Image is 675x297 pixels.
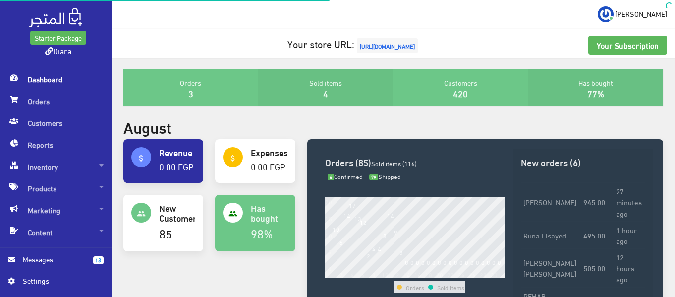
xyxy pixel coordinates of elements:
td: 27 minutes ago [614,183,645,222]
i: attach_money [137,154,146,163]
h3: New orders (6) [521,157,645,167]
div: 30 [491,271,498,278]
span: Shipped [369,170,401,182]
td: Orders [405,281,425,293]
span: Messages [23,254,85,265]
a: Diara [45,43,71,58]
strong: 945.00 [583,196,605,207]
a: Settings [8,275,104,291]
td: 12 hours ago [614,249,645,288]
td: [PERSON_NAME] [521,183,581,222]
a: 0.00 EGP [251,158,285,174]
a: Starter Package [30,31,86,45]
span: Marketing [8,199,104,221]
a: 13 Messages [8,254,104,275]
a: Your store URL:[URL][DOMAIN_NAME] [287,34,420,53]
div: 18 [425,271,432,278]
div: 20 [436,271,443,278]
div: 22 [447,271,454,278]
span: Orders [8,90,104,112]
strong: 495.00 [583,230,605,240]
div: 24 [458,271,465,278]
span: Content [8,221,104,243]
span: Settings [23,275,95,286]
span: Customers [8,112,104,134]
a: ... [PERSON_NAME] [598,6,667,22]
i: people [228,209,237,218]
h4: Has bought [251,203,287,223]
div: 12 [393,271,399,278]
span: 6 [328,174,334,181]
a: 420 [453,85,468,101]
a: 77% [587,85,604,101]
div: 26 [469,271,476,278]
div: 4 [350,271,354,278]
i: attach_money [228,154,237,163]
h3: Orders (85) [325,157,505,167]
td: [PERSON_NAME] [PERSON_NAME] [521,249,581,288]
div: Customers [393,69,528,106]
span: 79 [369,174,378,181]
span: Products [8,178,104,199]
span: 13 [93,256,104,264]
a: 3 [188,85,193,101]
a: 98% [251,222,273,243]
a: Your Subscription [588,36,667,55]
div: 2 [339,271,343,278]
img: . [29,8,82,27]
span: Reports [8,134,104,156]
div: 16 [414,271,421,278]
div: 10 [382,271,389,278]
a: 85 [159,222,172,243]
span: Sold items (116) [371,157,417,169]
span: [PERSON_NAME] [615,7,667,20]
a: 0.00 EGP [159,158,194,174]
td: 1 hour ago [614,221,645,248]
div: Orders [123,69,258,106]
div: Has bought [528,69,663,106]
div: 28 [480,271,487,278]
td: Sold items [437,281,465,293]
strong: 505.00 [583,262,605,273]
div: 6 [361,271,365,278]
span: Dashboard [8,68,104,90]
td: Runa Elsayed [521,221,581,248]
img: ... [598,6,614,22]
i: people [137,209,146,218]
div: 8 [372,271,376,278]
div: Sold items [258,69,393,106]
span: [URL][DOMAIN_NAME] [357,38,418,53]
span: Inventory [8,156,104,178]
h4: Revenue [159,147,195,157]
h4: New Customers [159,203,195,223]
h2: August [123,118,171,135]
h4: Expenses [251,147,287,157]
a: 4 [323,85,328,101]
span: Confirmed [328,170,363,182]
div: 14 [403,271,410,278]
